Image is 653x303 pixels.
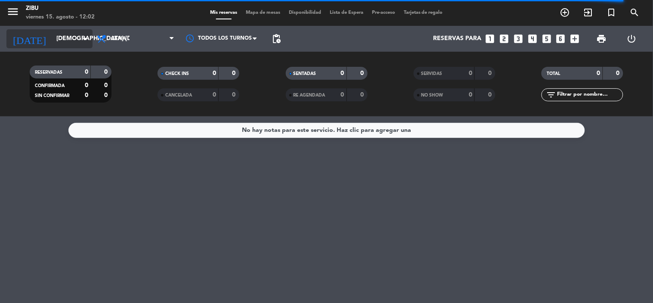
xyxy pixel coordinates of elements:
span: NO SHOW [421,93,443,97]
span: CANCELADA [165,93,192,97]
i: [DATE] [6,29,52,48]
strong: 0 [85,92,88,98]
span: SIN CONFIRMAR [35,94,69,98]
strong: 0 [232,92,238,98]
strong: 0 [360,70,365,76]
strong: 0 [341,70,344,76]
i: looks_one [484,33,495,44]
strong: 0 [213,70,216,76]
span: WALK IN [577,5,600,20]
i: power_settings_new [626,34,637,44]
i: exit_to_app [583,7,594,18]
i: filter_list [546,90,556,100]
span: SENTADAS [294,72,316,76]
strong: 0 [85,82,88,88]
i: looks_6 [555,33,566,44]
span: pending_actions [271,34,282,44]
i: looks_4 [527,33,538,44]
strong: 0 [341,92,344,98]
i: looks_two [498,33,510,44]
strong: 0 [616,70,622,76]
i: looks_3 [513,33,524,44]
i: add_circle_outline [560,7,570,18]
span: RESERVAR MESA [554,5,577,20]
span: Tarjetas de regalo [399,10,447,15]
i: add_box [569,33,581,44]
strong: 0 [85,69,88,75]
span: print [597,34,607,44]
span: CHECK INS [165,72,189,76]
span: Reservas para [433,35,481,42]
strong: 0 [469,92,472,98]
strong: 0 [213,92,216,98]
span: Lista de Espera [325,10,368,15]
strong: 0 [488,92,493,98]
i: looks_5 [541,33,552,44]
strong: 0 [104,92,109,98]
span: TOTAL [547,72,560,76]
button: menu [6,5,19,21]
div: viernes 15. agosto - 12:02 [26,13,95,22]
span: Mis reservas [206,10,241,15]
span: Pre-acceso [368,10,399,15]
strong: 0 [488,70,493,76]
strong: 0 [104,82,109,88]
i: turned_in_not [607,7,617,18]
i: menu [6,5,19,18]
strong: 0 [597,70,600,76]
span: RE AGENDADA [294,93,325,97]
div: Zibu [26,4,95,13]
i: arrow_drop_down [80,34,90,44]
div: LOG OUT [617,26,647,52]
div: No hay notas para este servicio. Haz clic para agregar una [242,125,411,135]
span: CONFIRMADA [35,84,65,88]
strong: 0 [469,70,472,76]
span: BUSCAR [623,5,647,20]
i: search [630,7,640,18]
span: Reserva especial [600,5,623,20]
span: Mapa de mesas [241,10,285,15]
strong: 0 [232,70,238,76]
input: Filtrar por nombre... [556,90,623,100]
strong: 0 [104,69,109,75]
span: RESERVADAS [35,70,62,75]
strong: 0 [360,92,365,98]
span: Cena [111,36,126,42]
span: SERVIDAS [421,72,443,76]
span: Disponibilidad [285,10,325,15]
